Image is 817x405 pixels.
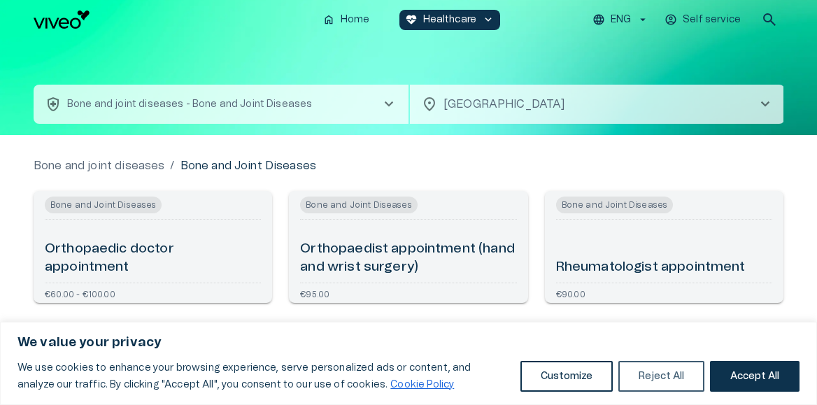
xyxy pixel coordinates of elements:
button: health_and_safetyBone and joint diseases - Bone and Joint Diseaseschevron_right [34,85,408,124]
span: Bone and Joint Diseases [556,197,673,213]
img: Viveo logo [34,10,90,29]
p: ENG [611,13,631,27]
p: Self service [683,13,741,27]
span: chevron_right [757,96,774,113]
p: [GEOGRAPHIC_DATA] [443,96,734,113]
a: Navigate to homepage [34,10,311,29]
a: Open service booking details [289,191,527,303]
span: Help [71,11,92,22]
button: Customize [520,361,613,392]
p: €60.00 - €100.00 [45,289,115,297]
span: Bone and Joint Diseases [300,197,417,213]
button: ecg_heartHealthcarekeyboard_arrow_down [399,10,501,30]
span: keyboard_arrow_down [482,13,495,26]
span: location_on [421,96,438,113]
button: homeHome [317,10,377,30]
span: Bone and Joint Diseases [45,197,162,213]
p: €90.00 [556,289,585,297]
button: Accept All [710,361,800,392]
p: €95.00 [300,289,329,297]
a: Open service booking details [545,191,783,303]
p: Healthcare [423,13,477,27]
h6: Orthopaedist appointment (hand and wrist surgery) [300,240,516,277]
p: Bone and joint diseases - Bone and Joint Diseases [67,97,312,112]
button: ENG [590,10,651,30]
h6: Orthopaedic doctor appointment [45,240,261,277]
span: chevron_right [381,96,397,113]
a: Bone and joint diseases [34,157,164,174]
p: / [170,157,174,174]
span: ecg_heart [405,13,418,26]
p: We use cookies to enhance your browsing experience, serve personalized ads or content, and analyz... [17,360,510,393]
h6: Rheumatologist appointment [556,258,746,277]
p: Bone and Joint Diseases [180,157,316,174]
span: search [761,11,778,28]
button: Reject All [618,361,704,392]
button: open search modal [755,6,783,34]
a: Open service booking details [34,191,272,303]
a: Cookie Policy [390,379,455,390]
p: Home [341,13,370,27]
button: Self service [662,10,744,30]
span: home [322,13,335,26]
p: We value your privacy [17,334,800,351]
span: health_and_safety [45,96,62,113]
